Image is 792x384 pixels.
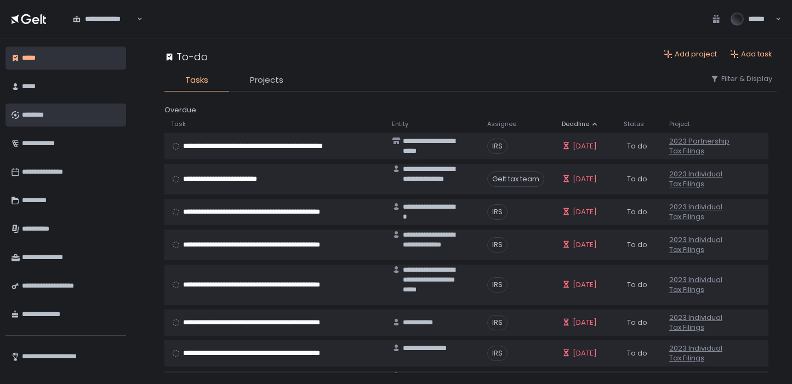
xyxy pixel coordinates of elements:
a: 2023 Individual Tax Filings [669,169,733,189]
span: To do [627,174,647,184]
button: Add project [664,49,717,59]
div: Overdue [164,105,777,116]
span: Gelt tax team [487,171,544,187]
span: Project [669,120,690,128]
a: 2023 Individual Tax Filings [669,343,733,363]
span: IRS [487,204,508,220]
span: [DATE] [573,280,597,290]
span: IRS [487,277,508,293]
span: Task [171,120,186,128]
span: To do [627,240,647,250]
a: 2023 Partnership Tax Filings [669,136,733,156]
span: Status [624,120,644,128]
span: Deadline [562,120,589,128]
span: IRS [487,315,508,330]
span: Projects [250,74,283,87]
a: 2023 Individual Tax Filings [669,235,733,255]
input: Search for option [135,14,136,25]
a: 2023 Individual Tax Filings [669,275,733,295]
span: Tasks [185,74,208,87]
span: [DATE] [573,207,597,217]
span: [DATE] [573,174,597,184]
span: IRS [487,346,508,361]
div: To-do [164,49,208,64]
div: Search for option [66,8,143,31]
span: To do [627,207,647,217]
button: Add task [730,49,772,59]
span: To do [627,318,647,328]
span: IRS [487,237,508,253]
a: 2023 Individual Tax Filings [669,202,733,222]
span: To do [627,280,647,290]
span: Assignee [487,120,516,128]
a: 2023 Individual Tax Filings [669,313,733,333]
button: Filter & Display [710,74,772,84]
span: Entity [392,120,408,128]
span: [DATE] [573,141,597,151]
span: [DATE] [573,318,597,328]
span: [DATE] [573,348,597,358]
span: To do [627,348,647,358]
span: [DATE] [573,240,597,250]
span: To do [627,141,647,151]
span: IRS [487,139,508,154]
